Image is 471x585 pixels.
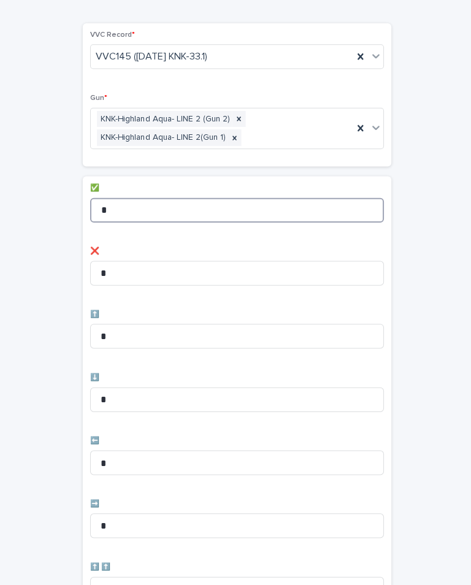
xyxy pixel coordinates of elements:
span: ✅ [90,183,99,191]
span: ⬆️ ⬆️ [90,560,110,567]
span: ❌ [90,247,99,254]
span: ➡️ [90,497,99,505]
span: VVC Record [90,31,134,39]
span: ⬆️ [90,309,99,316]
div: KNK-Highland Aqua- LINE 2(Gun 1) [96,129,226,145]
span: ⬇️ [90,372,99,379]
span: Gun [90,94,107,101]
span: ⬅️ [90,435,99,442]
div: KNK-Highland Aqua- LINE 2 (Gun 2) [96,110,231,127]
span: VVC145 ([DATE] KNK-33.1) [95,50,206,63]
